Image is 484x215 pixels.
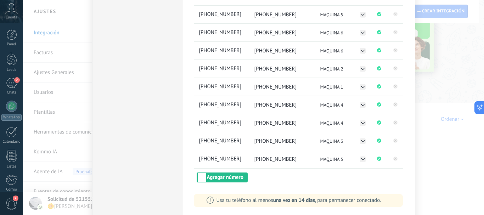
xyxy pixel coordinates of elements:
[370,96,388,114] li: Conectado correctamente
[320,48,343,54] span: MAQUINA 6
[1,114,22,121] div: WhatsApp
[370,24,388,41] li: Conectado correctamente
[1,187,22,192] div: Correo
[370,114,388,132] li: Conectado correctamente
[254,47,297,54] span: [PHONE_NUMBER]
[254,66,297,72] span: [PHONE_NUMBER]
[198,155,249,163] span: +5215578726980
[318,119,367,127] button: MAQUINA 4
[254,138,297,145] span: [PHONE_NUMBER]
[318,65,367,73] button: MAQUINA 2
[254,156,297,163] span: [PHONE_NUMBER]
[318,47,367,55] button: MAQUINA 6
[254,102,297,108] span: [PHONE_NUMBER]
[370,132,388,150] li: Conectado correctamente
[320,120,343,126] span: MAQUINA 4
[254,11,297,18] span: [PHONE_NUMBER]
[254,120,297,126] span: [PHONE_NUMBER]
[198,47,249,55] span: +5215524100498
[198,83,249,91] span: +5215534829400
[370,78,388,96] li: Conectado correctamente
[1,68,22,72] div: Leads
[318,155,367,163] button: MAQUINA 5
[318,11,367,18] button: MAQUINA 5
[320,156,343,162] span: MAQUINA 5
[254,29,297,36] span: [PHONE_NUMBER]
[320,66,343,72] span: MAQUINA 2
[370,150,388,168] li: Conectado correctamente
[320,138,343,144] span: MAQUINA 3
[14,77,20,83] span: 2
[1,42,22,47] div: Panel
[370,6,388,23] li: Conectado correctamente
[1,140,22,144] div: Calendario
[216,197,381,204] span: Usa tu teléfono al menos , para permanecer conectado.
[1,90,22,95] div: Chats
[198,29,249,36] span: +5215514926408
[320,12,343,18] span: MAQUINA 5
[370,60,388,78] li: Conectado correctamente
[198,65,249,73] span: +5215510513046
[198,137,249,145] span: +5215574068042
[198,101,249,109] span: +5215547864379
[320,102,343,108] span: MAQUINA 4
[1,164,22,169] div: Listas
[198,11,249,18] span: +5215521142795
[13,196,18,201] span: 7
[6,15,17,20] span: Cuenta
[370,42,388,60] li: Conectado correctamente
[318,137,367,145] button: MAQUINA 3
[198,119,249,127] span: +5215532682946
[273,197,315,204] span: una vez en 14 días
[318,29,367,36] button: MAQUINA 6
[320,84,343,90] span: MAQUINA 1
[254,84,297,90] span: [PHONE_NUMBER]
[320,30,343,36] span: MAQUINA 6
[197,172,248,182] button: Agregar número
[318,83,367,91] button: MAQUINA 1
[318,101,367,109] button: MAQUINA 4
